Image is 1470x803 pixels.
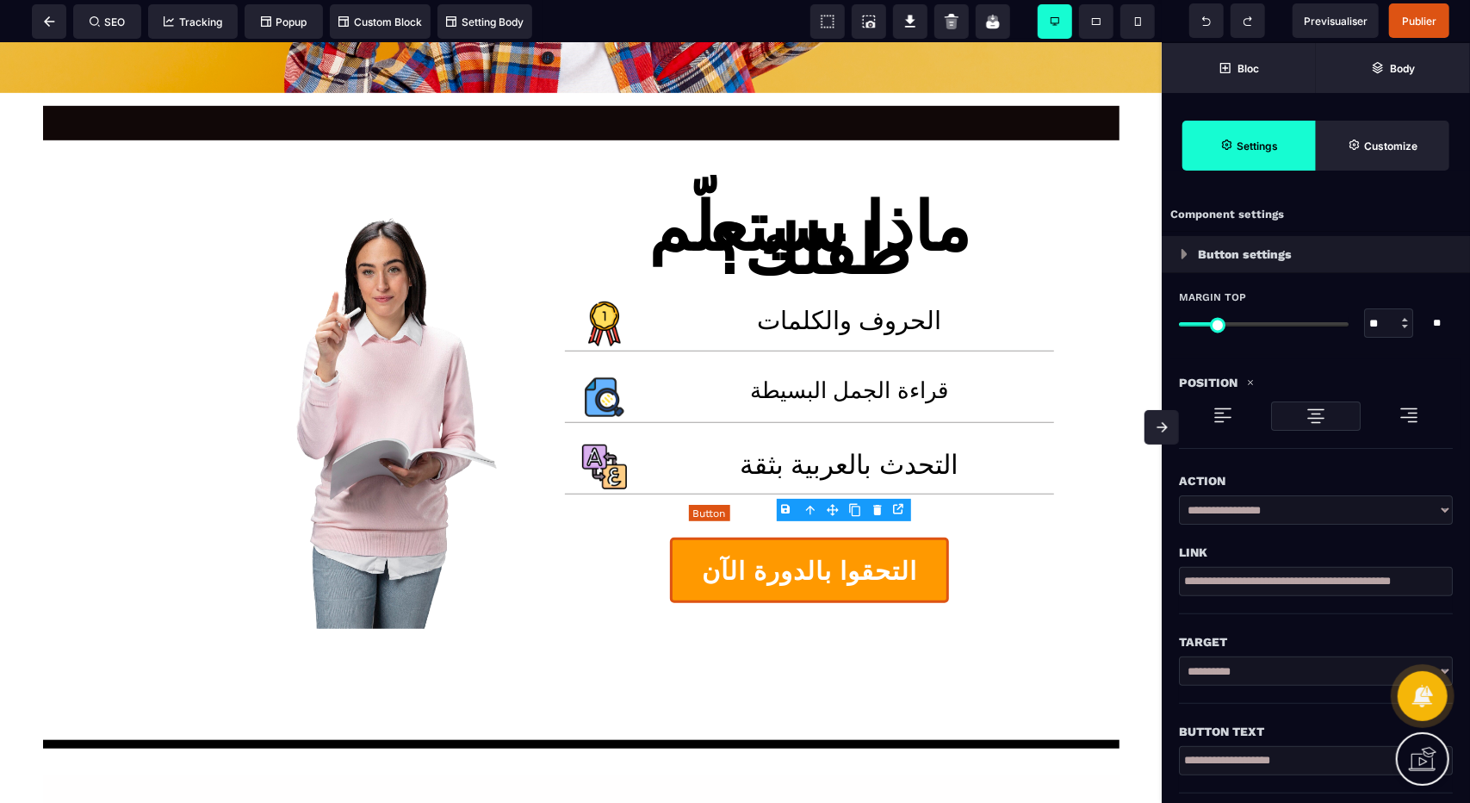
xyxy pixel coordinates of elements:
[852,4,886,39] span: Screenshot
[810,4,845,39] span: View components
[1181,249,1188,259] img: loading
[1390,62,1415,75] strong: Body
[582,330,627,375] img: 3c637a6759758237e7d2a483c358473f_8208962.png
[237,145,530,586] img: 76abba3fc84f1b14acd58b7f4049a559_portrait-enseignante-tenant-livre.png
[164,16,222,28] span: Tracking
[644,401,1054,446] text: التحدث بالعربية بثقة
[1182,121,1316,171] span: Settings
[90,16,126,28] span: SEO
[1316,121,1449,171] span: Open Style Manager
[1198,244,1292,265] p: Button settings
[1179,632,1453,652] div: Target
[1237,62,1259,75] strong: Bloc
[582,258,627,303] img: 9a49ea9c8afaf938a0b592606d7c5544_badge.png
[338,16,422,28] span: Custom Block
[1162,198,1470,232] div: Component settings
[1399,405,1419,426] img: loading
[1179,542,1453,563] div: Link
[1316,43,1470,93] span: Open Layer Manager
[1402,15,1436,28] span: Publier
[1293,3,1379,38] span: Preview
[261,16,307,28] span: Popup
[1162,43,1316,93] span: Open Blocks
[1304,15,1368,28] span: Previsualiser
[644,330,1054,375] text: قراءة الجمل البسيطة
[1213,405,1233,426] img: loading
[446,16,524,28] span: Setting Body
[582,401,627,446] img: 3d304a1a6a3c8d4a1e3f0d98d1094762_6146669.png
[1237,140,1278,153] strong: Settings
[648,146,971,246] b: ماذا سيتعلّم طفلك؟
[889,500,911,519] div: Open the link Modal
[1246,378,1255,387] img: loading
[670,495,949,560] button: التحقوا بالدورة الآن
[1306,406,1326,426] img: loading
[1364,140,1417,153] strong: Customize
[1179,721,1453,742] div: Button Text
[1179,372,1237,393] p: Position
[644,258,1054,303] text: الحروف والكلمات
[1179,290,1246,304] span: Margin Top
[1179,470,1453,491] div: Action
